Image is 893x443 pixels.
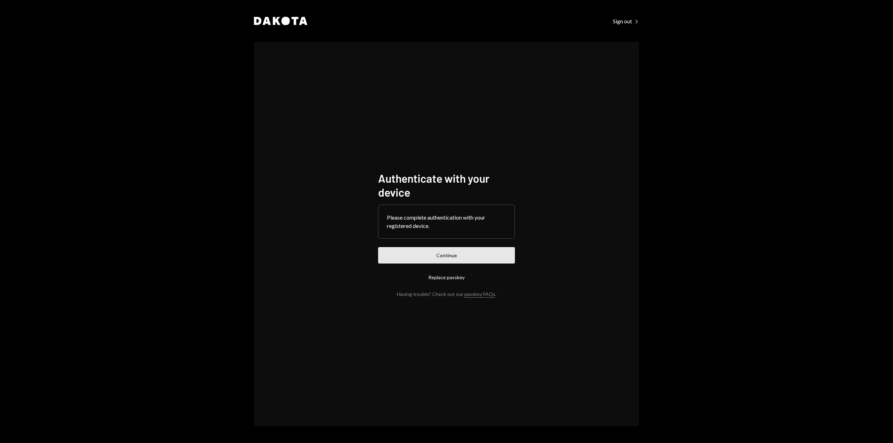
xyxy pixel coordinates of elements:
button: Replace passkey [378,269,515,285]
div: Please complete authentication with your registered device. [387,213,506,230]
button: Continue [378,247,515,263]
div: Having trouble? Check out our . [397,291,496,297]
div: Sign out [613,18,639,25]
h1: Authenticate with your device [378,171,515,199]
a: Sign out [613,17,639,25]
a: passkey FAQs [464,291,495,298]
